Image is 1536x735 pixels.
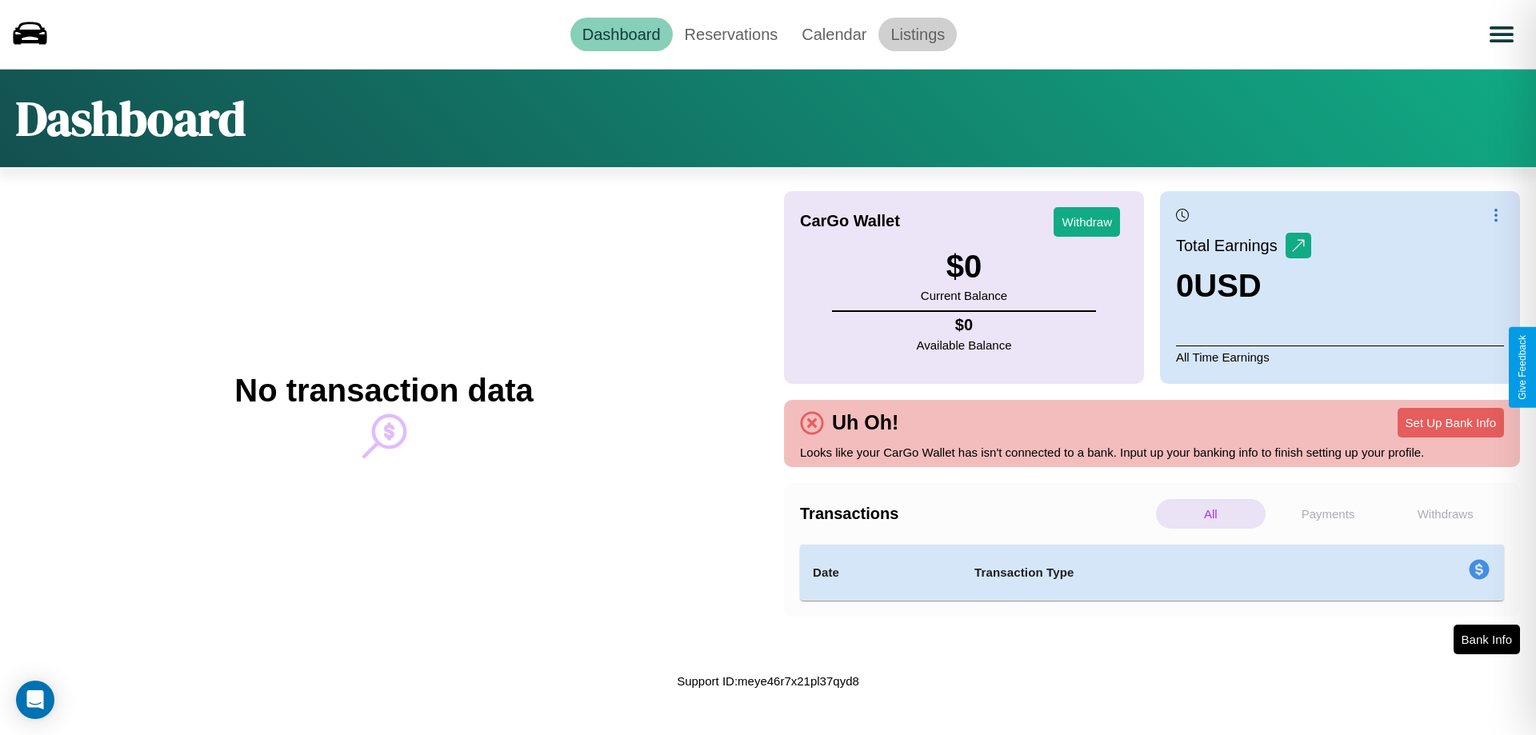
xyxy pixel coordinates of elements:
h2: No transaction data [234,373,533,409]
div: Give Feedback [1517,335,1528,400]
p: Withdraws [1390,499,1500,529]
a: Dashboard [570,18,673,51]
h1: Dashboard [16,86,246,151]
a: Listings [878,18,957,51]
p: Looks like your CarGo Wallet has isn't connected to a bank. Input up your banking info to finish ... [800,441,1504,463]
h3: 0 USD [1176,268,1311,304]
div: Open Intercom Messenger [16,681,54,719]
button: Bank Info [1454,625,1520,654]
h4: Transaction Type [974,563,1338,582]
h4: $ 0 [917,316,1012,334]
p: Available Balance [917,334,1012,356]
a: Calendar [790,18,878,51]
p: Support ID: meye46r7x21pl37qyd8 [677,670,859,692]
button: Open menu [1479,12,1524,57]
table: simple table [800,545,1504,601]
h4: Date [813,563,949,582]
h4: Uh Oh! [824,411,906,434]
h4: Transactions [800,505,1152,523]
p: Current Balance [921,285,1007,306]
button: Set Up Bank Info [1398,408,1504,437]
a: Reservations [673,18,790,51]
h4: CarGo Wallet [800,212,900,230]
p: All [1156,499,1266,529]
p: Total Earnings [1176,231,1286,260]
h3: $ 0 [921,249,1007,285]
p: All Time Earnings [1176,346,1504,368]
button: Withdraw [1054,207,1120,237]
p: Payments [1274,499,1383,529]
